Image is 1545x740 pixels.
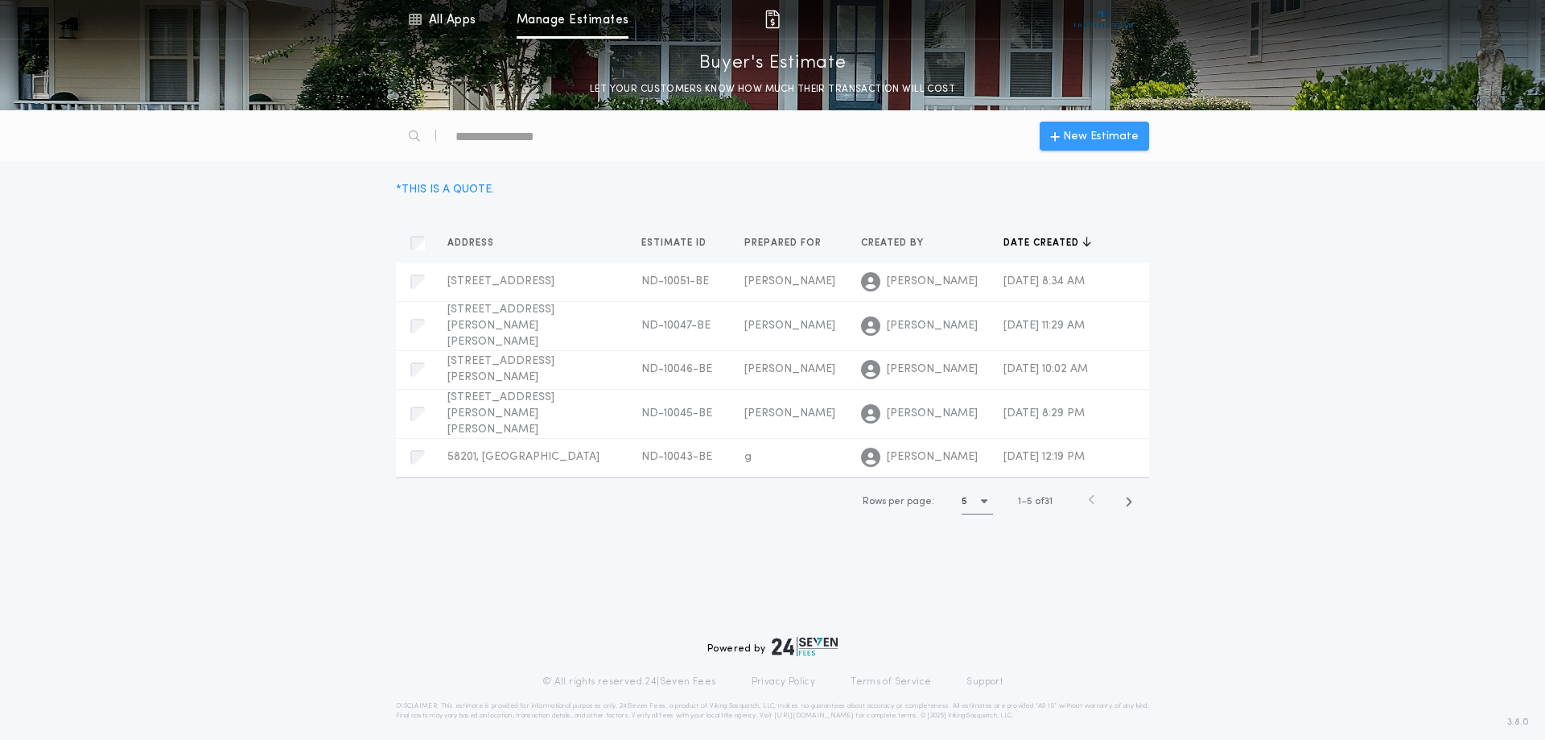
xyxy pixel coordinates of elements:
[1040,122,1149,151] button: New Estimate
[887,449,978,465] span: [PERSON_NAME]
[396,701,1149,721] p: DISCLAIMER: This estimate is provided for informational purposes only. 24|Seven Fees, a product o...
[1073,11,1134,27] img: vs-icon
[1003,320,1085,332] span: [DATE] 11:29 AM
[962,489,993,515] button: 5
[861,237,927,250] span: Created by
[641,275,709,287] span: ND-10051-BE
[744,275,835,287] span: [PERSON_NAME]
[887,362,978,378] span: [PERSON_NAME]
[641,407,712,420] span: ND-10045-BE
[744,320,835,332] span: [PERSON_NAME]
[744,407,835,420] span: [PERSON_NAME]
[574,81,971,97] p: LET YOUR CUSTOMERS KNOW HOW MUCH THEIR TRANSACTION WILL COST
[447,304,554,348] span: [STREET_ADDRESS][PERSON_NAME][PERSON_NAME]
[447,355,554,383] span: [STREET_ADDRESS][PERSON_NAME]
[763,10,782,29] img: img
[1507,715,1529,730] span: 3.8.0
[887,318,978,334] span: [PERSON_NAME]
[1035,494,1053,509] span: of 31
[447,237,497,250] span: Address
[447,451,599,463] span: 58201, [GEOGRAPHIC_DATA]
[1003,235,1091,251] button: Date created
[1003,407,1085,420] span: [DATE] 8:29 PM
[447,275,554,287] span: [STREET_ADDRESS]
[752,676,816,688] a: Privacy Policy
[641,237,710,250] span: Estimate ID
[641,451,712,463] span: ND-10043-BE
[699,51,847,76] p: Buyer's Estimate
[1003,363,1088,375] span: [DATE] 10:02 AM
[887,406,978,422] span: [PERSON_NAME]
[1003,275,1085,287] span: [DATE] 8:34 AM
[707,637,838,656] div: Powered by
[861,235,936,251] button: Created by
[447,235,506,251] button: Address
[966,676,1003,688] a: Support
[851,676,931,688] a: Terms of Service
[863,497,934,506] span: Rows per page:
[1018,497,1021,506] span: 1
[744,451,752,463] span: g
[542,676,716,688] p: © All rights reserved. 24|Seven Fees
[1003,451,1085,463] span: [DATE] 12:19 PM
[887,274,978,290] span: [PERSON_NAME]
[396,181,494,198] div: * THIS IS A QUOTE.
[962,494,967,510] h1: 5
[1003,237,1082,250] span: Date created
[1063,128,1139,145] span: New Estimate
[744,363,835,375] span: [PERSON_NAME]
[447,391,554,436] span: [STREET_ADDRESS][PERSON_NAME][PERSON_NAME]
[641,320,711,332] span: ND-10047-BE
[774,713,854,719] a: [URL][DOMAIN_NAME]
[772,637,838,656] img: logo
[744,237,825,250] span: Prepared for
[1027,497,1032,506] span: 5
[641,363,712,375] span: ND-10046-BE
[641,235,719,251] button: Estimate ID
